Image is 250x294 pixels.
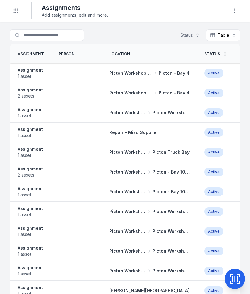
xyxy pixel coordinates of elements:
a: Picton Workshops & BaysPicton Workshop 1 [109,208,190,215]
a: Assignment1 asset [18,205,43,218]
a: Status [204,52,227,57]
strong: Assignment [18,126,43,132]
span: Picton Workshops & Bays [109,268,146,274]
span: Picton Workshop 1 [152,110,190,116]
a: Picton Workshops & BaysPicton Workshop 1 [109,268,190,274]
span: Picton Workshops & Bays [109,228,146,234]
span: Add assignments, edit and more. [42,12,108,18]
div: Active [204,128,223,137]
span: [PERSON_NAME][GEOGRAPHIC_DATA] [109,288,190,293]
strong: Assignment [18,225,43,231]
span: Picton Workshops & Bays [109,248,146,254]
h2: Assignments [42,3,108,12]
a: Assignment1 asset [18,67,43,79]
a: Picton Workshops & BaysPicton Workshop 1 [109,248,190,254]
span: Assignment [18,52,44,57]
span: 1 asset [18,271,43,277]
strong: Assignment [18,87,43,93]
div: Active [204,267,223,275]
span: Picton Workshop 1 [152,248,190,254]
strong: Assignment [18,284,43,291]
div: Active [204,168,223,176]
span: Picton Workshops & Bays [109,169,146,175]
span: 1 asset [18,192,43,198]
span: 1 asset [18,113,43,119]
span: Picton - Bay 10/11 [152,189,190,195]
span: 2 assets [18,172,43,178]
a: Assignment1 asset [18,107,43,119]
span: Picton - Bay 4 [159,90,190,96]
span: Picton Workshop 1 [152,228,190,234]
span: 2 assets [18,93,43,99]
span: Status [204,52,220,57]
span: Picton Workshops & Bays [109,70,152,76]
span: 1 asset [18,231,43,237]
a: Picton Workshops & BaysPicton - Bay 4 [109,70,190,76]
a: Picton Workshops & BaysPicton - Bay 10/11 [109,169,190,175]
span: Picton Workshops & Bays [109,90,152,96]
span: Picton Truck Bay [152,149,190,155]
div: Active [204,207,223,216]
strong: Assignment [18,166,43,172]
span: Picton Workshops & Bays [109,110,146,116]
span: Repair - Misc Supplier [109,130,158,135]
a: Assignment1 asset [18,186,43,198]
a: [PERSON_NAME][GEOGRAPHIC_DATA] [109,288,190,294]
button: Table [206,29,240,41]
span: 1 asset [18,132,43,139]
span: 1 asset [18,251,43,257]
a: Picton Workshops & BaysPicton - Bay 4 [109,90,190,96]
strong: Assignment [18,205,43,212]
span: Location [109,52,130,57]
a: Repair - Misc Supplier [109,129,158,136]
span: Picton Workshops & Bays [109,189,146,195]
span: Picton - Bay 4 [159,70,190,76]
a: Picton Workshops & BaysPicton Truck Bay [109,149,190,155]
a: Picton Workshops & BaysPicton Workshop 1 [109,110,190,116]
button: Toggle navigation [10,5,22,17]
div: Active [204,148,223,157]
a: Assignment2 assets [18,87,43,99]
span: Picton Workshops & Bays [109,149,146,155]
strong: Assignment [18,67,43,73]
div: Active [204,247,223,255]
div: Active [204,89,223,97]
strong: Assignment [18,265,43,271]
span: Picton - Bay 10/11 [152,169,190,175]
a: Assignment1 asset [18,245,43,257]
button: Status [177,29,204,41]
strong: Assignment [18,107,43,113]
a: Assignment2 assets [18,166,43,178]
a: Assignment1 asset [18,225,43,237]
strong: Assignment [18,245,43,251]
span: Picton Workshops & Bays [109,208,146,215]
span: Picton Workshop 1 [152,268,190,274]
a: Assignment1 asset [18,265,43,277]
span: 1 asset [18,152,43,158]
span: Picton Workshop 1 [152,208,190,215]
strong: Assignment [18,146,43,152]
a: Picton Workshops & BaysPicton Workshop 1 [109,228,190,234]
span: Person [59,52,75,57]
div: Active [204,69,223,78]
span: 1 asset [18,212,43,218]
a: Picton Workshops & BaysPicton - Bay 10/11 [109,189,190,195]
span: 1 asset [18,73,43,79]
a: Assignment1 asset [18,126,43,139]
div: Active [204,187,223,196]
div: Active [204,227,223,236]
strong: Assignment [18,186,43,192]
div: Active [204,108,223,117]
a: Assignment1 asset [18,146,43,158]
